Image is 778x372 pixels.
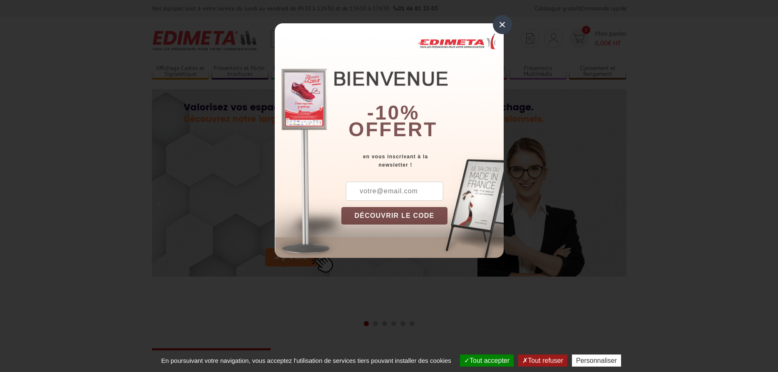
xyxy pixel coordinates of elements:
div: en vous inscrivant à la newsletter ! [341,152,504,169]
input: votre@email.com [346,182,443,201]
button: Tout accepter [460,355,514,367]
button: DÉCOUVRIR LE CODE [341,207,448,225]
b: -10% [367,102,420,124]
div: × [493,15,512,34]
span: En poursuivant votre navigation, vous acceptez l'utilisation de services tiers pouvant installer ... [157,357,455,364]
button: Personnaliser (fenêtre modale) [572,355,621,367]
font: offert [348,118,437,140]
button: Tout refuser [518,355,567,367]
